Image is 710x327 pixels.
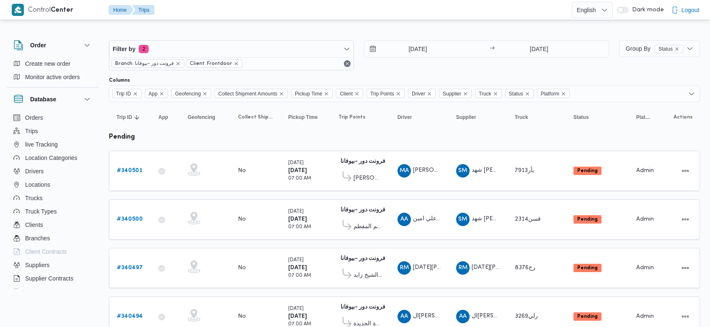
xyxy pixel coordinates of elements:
span: [PERSON_NAME] [354,173,382,183]
button: Remove Status from selection in this group [525,91,530,96]
button: Platform [633,111,654,124]
button: Remove Trip Points from selection in this group [396,91,401,96]
a: #340500 [117,214,143,224]
span: Filter by [113,44,135,54]
button: Remove Pickup Time from selection in this group [324,91,329,96]
span: رج8376 [515,265,535,270]
button: Suppliers [10,258,96,272]
span: Client [340,89,353,98]
button: Group ByStatusremove selected entity [619,40,700,57]
div: Rmdhan Muhammad Muhammad Abadalamunam [456,261,470,275]
span: Collect Shipment Amounts [218,89,277,98]
div: → [490,46,495,52]
button: Trips [132,5,155,15]
div: Database [7,111,99,292]
b: # 340494 [117,314,143,319]
span: Client: Frontdoor [190,60,232,67]
div: No [238,264,246,272]
div: No [238,216,246,223]
span: Client: Frontdoor [186,59,243,68]
button: Branches [10,232,96,245]
svg: Sorted in descending order [134,114,140,121]
span: علي امين [PERSON_NAME] [413,216,486,221]
span: AA [400,310,408,323]
span: Group By Status [626,45,683,52]
button: Location Categories [10,151,96,165]
h3: Order [30,40,46,50]
span: RM [400,261,409,275]
span: Admin [636,314,654,319]
div: Alsaid Ahmad Alsaid Ibrahem [398,310,411,323]
button: Home [108,5,134,15]
span: شهد [PERSON_NAME] [PERSON_NAME] [472,167,581,173]
span: Dark mode [629,7,664,13]
b: فرونت دور -بيوفانا [341,304,385,310]
span: Supplier [439,89,472,98]
div: Shahad Mustfi Ahmad Abadah Abas Hamodah [456,213,470,226]
div: Ali Amain Muhammad Yhaii [398,213,411,226]
button: Actions [679,261,692,275]
input: Press the down key to open a popover containing a calendar. [364,41,460,57]
span: AA [459,310,467,323]
span: Pending [573,215,602,224]
span: Create new order [25,59,70,69]
a: #340497 [117,263,143,273]
span: Supplier [456,114,476,121]
small: 07:00 AM [288,273,311,278]
button: Remove Collect Shipment Amounts from selection in this group [279,91,284,96]
span: يأر7913 [515,168,534,173]
span: Trip ID [116,89,131,98]
b: # 340497 [117,265,143,270]
span: Driver [408,89,436,98]
button: Actions [679,164,692,178]
b: Pending [577,168,598,173]
button: Clients [10,218,96,232]
button: Pickup Time [285,111,327,124]
span: قسم الشيخ زايد [354,270,382,281]
button: Trip IDSorted in descending order [113,111,147,124]
label: Columns [109,77,130,84]
span: Logout [682,5,700,15]
span: Trip Points [367,89,405,98]
span: رلي3269 [515,314,538,319]
span: Monitor active orders [25,72,80,82]
button: Remove App from selection in this group [159,91,164,96]
button: Remove Geofencing from selection in this group [202,91,207,96]
iframe: chat widget [8,294,35,319]
span: Suppliers [25,260,49,270]
span: RM [458,261,467,275]
button: Devices [10,285,96,299]
button: Driver [394,111,444,124]
div: Mustfi Ahmad Said Mustfi [398,164,411,178]
span: Trucks [25,193,42,203]
span: Admin [636,216,654,222]
button: remove selected entity [674,46,679,51]
span: Pending [573,312,602,321]
button: remove selected entity [234,61,239,66]
button: Remove Trip ID from selection in this group [133,91,138,96]
button: App [155,111,176,124]
button: Remove Client from selection in this group [354,91,359,96]
b: [DATE] [288,314,307,319]
b: [DATE] [288,168,307,173]
div: Alsaid Ahmad Alsaid Ibrahem [456,310,470,323]
span: Orders [25,113,43,123]
span: Admin [636,265,654,270]
span: Trip ID; Sorted in descending order [116,114,132,121]
button: Logout [668,2,703,18]
button: Client Contracts [10,245,96,258]
button: Geofencing [184,111,226,124]
button: Trips [10,124,96,138]
small: [DATE] [288,209,304,214]
b: فرونت دور -بيوفانا [341,256,385,261]
button: Status [570,111,625,124]
span: Supplier Contracts [25,273,73,283]
b: [DATE] [288,265,307,270]
span: live Tracking [25,139,58,149]
b: pending [109,134,135,140]
h3: Database [30,94,56,104]
button: Database [13,94,92,104]
button: Supplier [453,111,503,124]
span: شهد [PERSON_NAME] [PERSON_NAME] [472,216,581,221]
b: فرونت دور -بيوفانا [341,159,385,164]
